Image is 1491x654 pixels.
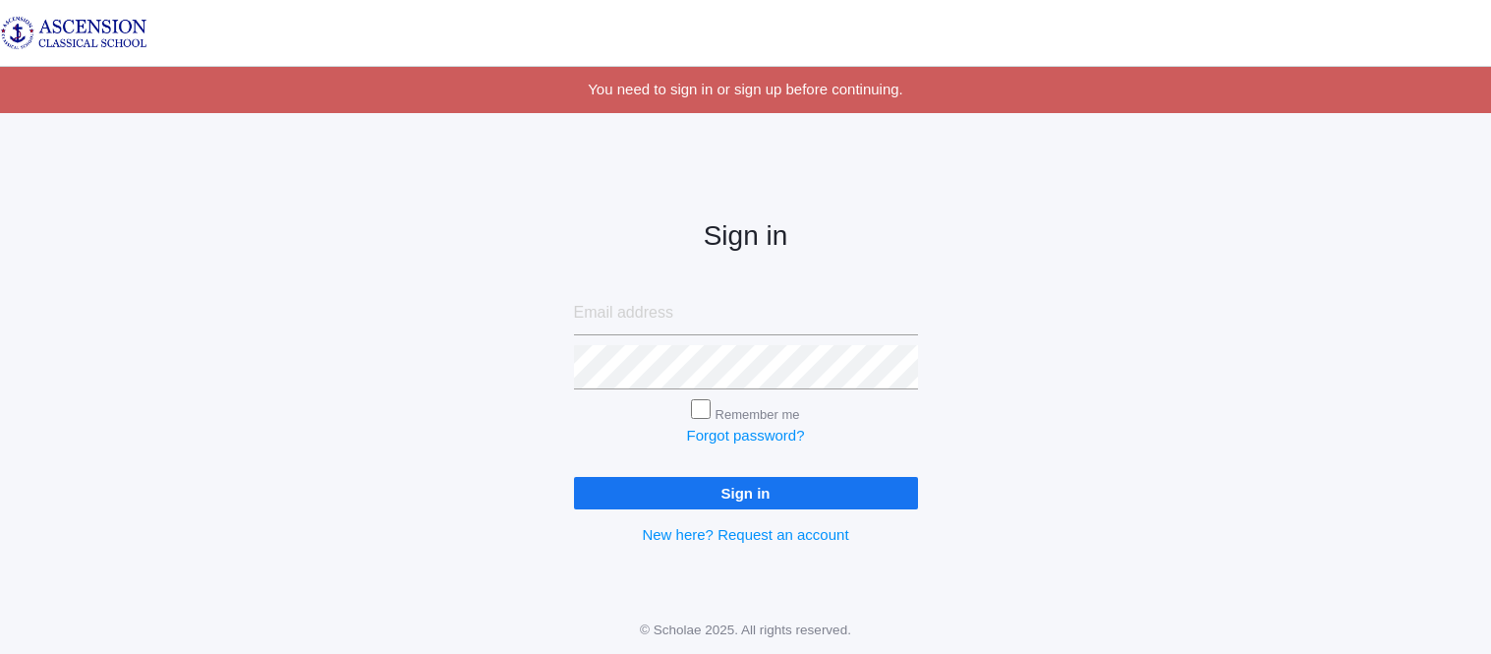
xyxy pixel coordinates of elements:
a: New here? Request an account [642,526,848,543]
a: Forgot password? [686,427,804,444]
h2: Sign in [574,221,918,252]
input: Email address [574,291,918,335]
input: Sign in [574,477,918,509]
label: Remember me [716,407,800,422]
